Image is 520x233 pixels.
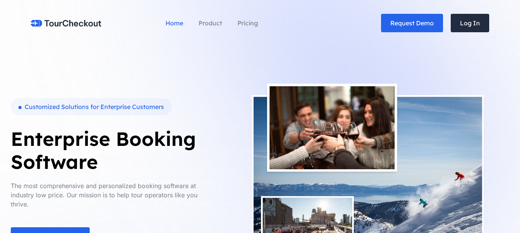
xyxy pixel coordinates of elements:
[199,8,222,38] a: Product
[237,8,258,38] a: Pricing
[11,98,172,115] span: Customized Solutions for Enterprise Customers
[11,127,215,174] h1: Enterprise Booking Software
[166,8,183,38] a: Home
[381,14,443,32] a: Request Demo
[11,181,215,209] p: The most comprehensive and personalized booking software at industry low price. Our mission is to...
[451,14,489,32] span: Log In
[267,84,397,172] img: wine-tour.jpg
[31,20,101,26] img: logo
